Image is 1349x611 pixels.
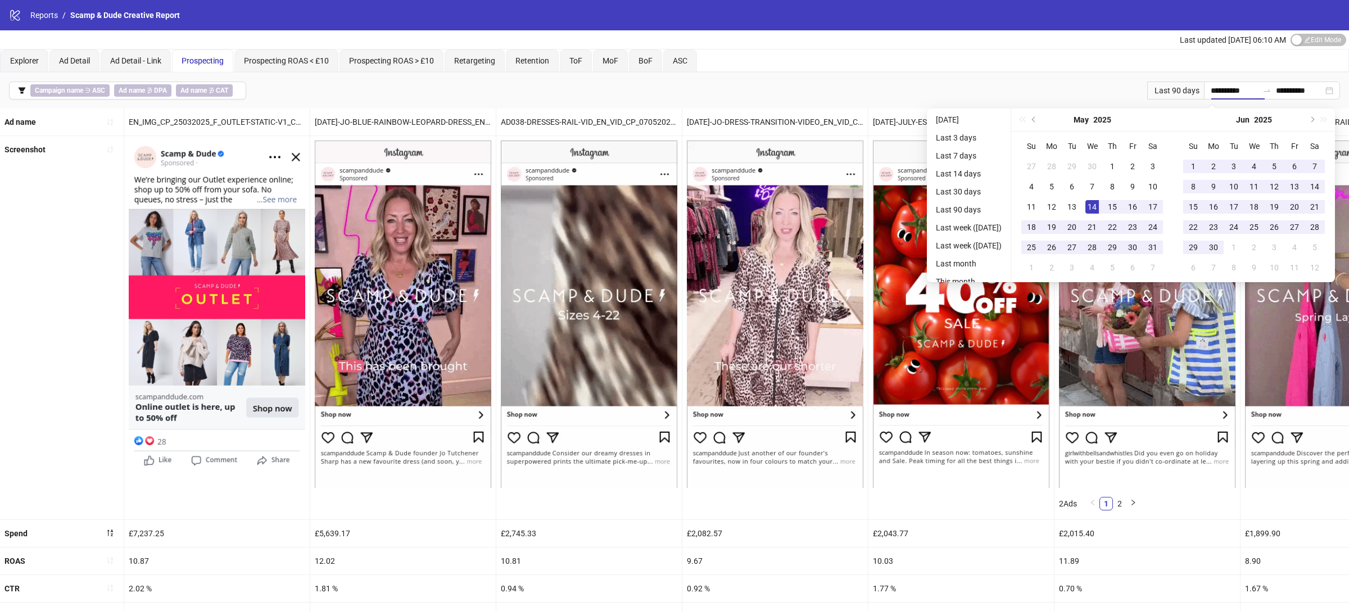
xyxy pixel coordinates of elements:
th: We [1082,136,1102,156]
div: 9 [1207,180,1220,193]
div: £5,639.17 [310,520,496,547]
td: 2025-06-11 [1244,176,1264,197]
div: 4 [1025,180,1038,193]
span: 2 Ads [1059,499,1077,508]
div: 7 [1085,180,1099,193]
td: 2025-07-02 [1244,237,1264,257]
th: Th [1102,136,1122,156]
td: 2025-07-07 [1203,257,1224,278]
div: 29 [1187,241,1200,254]
td: 2025-06-02 [1203,156,1224,176]
li: Last week ([DATE]) [931,221,1006,234]
td: 2025-06-05 [1264,156,1284,176]
span: Ad Detail [59,56,90,65]
td: 2025-06-12 [1264,176,1284,197]
td: 2025-05-25 [1021,237,1042,257]
td: 2025-07-01 [1224,237,1244,257]
td: 2025-06-14 [1305,176,1325,197]
span: Prospecting ROAS > £10 [349,56,434,65]
div: 4 [1085,261,1099,274]
div: 10 [1267,261,1281,274]
td: 2025-05-29 [1102,237,1122,257]
div: 0.92 % [682,575,868,602]
span: ∌ [114,84,171,97]
div: 22 [1187,220,1200,234]
td: 2025-06-13 [1284,176,1305,197]
button: Choose a month [1074,108,1089,131]
td: 2025-05-13 [1062,197,1082,217]
th: Mo [1203,136,1224,156]
div: 31 [1146,241,1160,254]
td: 2025-05-16 [1122,197,1143,217]
span: Explorer [10,56,39,65]
div: 0.94 % [496,575,682,602]
img: Screenshot 120227253605240005 [315,141,491,487]
td: 2025-06-28 [1305,217,1325,237]
span: ASC [673,56,687,65]
div: 30 [1126,241,1139,254]
img: Screenshot 120228629552450005 [687,141,863,487]
div: 27 [1025,160,1038,173]
img: Screenshot 120225798249730005 [501,141,677,487]
div: 7 [1146,261,1160,274]
td: 2025-05-23 [1122,217,1143,237]
div: 8 [1227,261,1241,274]
td: 2025-05-18 [1021,217,1042,237]
div: 8 [1106,180,1119,193]
td: 2025-04-29 [1062,156,1082,176]
div: 8 [1187,180,1200,193]
td: 2025-05-31 [1143,237,1163,257]
div: 1 [1187,160,1200,173]
td: 2025-06-23 [1203,217,1224,237]
b: Campaign name [35,87,83,94]
li: Next Page [1126,497,1140,510]
span: Ad Detail - Link [110,56,161,65]
a: 2 [1113,497,1126,510]
th: Tu [1062,136,1082,156]
div: 5 [1267,160,1281,173]
div: 9 [1126,180,1139,193]
div: 12.02 [310,547,496,574]
th: Fr [1122,136,1143,156]
span: sort-ascending [106,146,114,153]
div: 21 [1085,220,1099,234]
div: 2 [1045,261,1058,274]
div: 30 [1085,160,1099,173]
li: Last week ([DATE]) [931,239,1006,252]
td: 2025-07-12 [1305,257,1325,278]
td: 2025-06-07 [1143,257,1163,278]
li: Last 3 days [931,131,1006,144]
div: 21 [1308,200,1321,214]
span: to [1262,86,1271,95]
div: £7,237.25 [124,520,310,547]
div: 19 [1045,220,1058,234]
td: 2025-05-21 [1082,217,1102,237]
div: 7 [1308,160,1321,173]
td: 2025-06-17 [1224,197,1244,217]
td: 2025-06-01 [1021,257,1042,278]
td: 2025-05-10 [1143,176,1163,197]
div: 11 [1025,200,1038,214]
td: 2025-06-06 [1284,156,1305,176]
th: We [1244,136,1264,156]
li: Last month [931,257,1006,270]
span: ToF [569,56,582,65]
div: 2.02 % [124,575,310,602]
td: 2025-05-20 [1062,217,1082,237]
td: 2025-05-09 [1122,176,1143,197]
th: Sa [1143,136,1163,156]
button: Next month (PageDown) [1305,108,1318,131]
div: 11.89 [1054,547,1240,574]
div: 12 [1308,261,1321,274]
button: Campaign name ∋ ASCAd name ∌ DPAAd name ∌ CAT [9,82,246,99]
td: 2025-07-05 [1305,237,1325,257]
div: 29 [1106,241,1119,254]
td: 2025-06-18 [1244,197,1264,217]
div: 14 [1308,180,1321,193]
th: Fr [1284,136,1305,156]
div: 18 [1025,220,1038,234]
td: 2025-06-22 [1183,217,1203,237]
div: 4 [1247,160,1261,173]
div: 4 [1288,241,1301,254]
div: 5 [1308,241,1321,254]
